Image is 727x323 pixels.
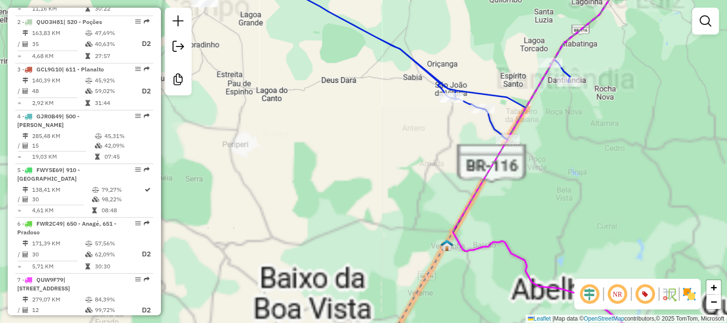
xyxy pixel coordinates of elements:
[32,295,85,305] td: 279,07 KM
[17,277,70,292] span: | [STREET_ADDRESS]
[32,206,92,216] td: 4,61 KM
[32,29,85,38] td: 163,83 KM
[17,262,22,272] td: =
[94,52,133,61] td: 27:57
[23,31,28,36] i: Distância Total
[711,281,717,293] span: +
[17,113,80,129] span: 4 -
[23,297,28,303] i: Distância Total
[85,31,92,36] i: % de utilização do peso
[85,6,90,12] i: Tempo total em rota
[36,113,62,120] span: GJR0B49
[528,315,551,322] a: Leaflet
[441,239,453,252] img: PA Simulação Veredinha
[134,39,151,50] p: D2
[17,99,22,108] td: =
[32,195,92,205] td: 30
[553,315,554,322] span: |
[94,29,133,38] td: 47,69%
[95,143,102,149] i: % de utilização da cubagem
[85,89,92,94] i: % de utilização da cubagem
[92,208,97,214] i: Tempo total em rota
[101,185,144,195] td: 79,27%
[94,249,133,261] td: 62,09%
[94,305,133,317] td: 99,72%
[17,195,22,205] td: /
[606,283,629,306] span: Ocultar NR
[94,295,133,305] td: 84,39%
[104,132,150,141] td: 45,31%
[94,99,133,108] td: 31:44
[23,197,28,203] i: Total de Atividades
[63,19,102,26] span: | 520 - Poções
[682,287,697,302] img: Exibir/Ocultar setores
[32,141,94,151] td: 15
[32,185,92,195] td: 138,41 KM
[85,252,92,258] i: % de utilização da cubagem
[104,141,150,151] td: 42,09%
[36,66,62,73] span: GCL9G10
[17,19,102,26] span: 2 -
[85,101,90,106] i: Tempo total em rota
[94,239,133,249] td: 57,56%
[144,167,150,173] em: Rota exportada
[17,152,22,162] td: =
[17,220,116,236] span: 6 -
[95,134,102,139] i: % de utilização do peso
[584,315,625,322] a: OpenStreetMap
[17,249,22,261] td: /
[17,277,70,292] span: 7 -
[32,305,85,317] td: 12
[92,187,99,193] i: % de utilização do peso
[36,19,63,26] span: QUO3H81
[135,67,141,72] em: Opções
[144,67,150,72] em: Rota exportada
[94,4,133,14] td: 30:22
[85,308,92,313] i: % de utilização da cubagem
[23,134,28,139] i: Distância Total
[707,295,721,309] a: Zoom out
[62,66,104,73] span: | 611 - Planalto
[144,19,150,25] em: Rota exportada
[134,305,151,316] p: D2
[101,206,144,216] td: 08:48
[23,89,28,94] i: Total de Atividades
[134,86,151,97] p: D2
[135,19,141,25] em: Opções
[135,221,141,227] em: Opções
[135,167,141,173] em: Opções
[32,86,85,98] td: 48
[17,305,22,317] td: /
[85,264,90,270] i: Tempo total em rota
[36,277,63,284] span: QUW9F79
[94,262,133,272] td: 30:30
[32,132,94,141] td: 285,48 KM
[32,4,85,14] td: 11,16 KM
[32,38,85,50] td: 35
[17,206,22,216] td: =
[17,66,104,73] span: 3 -
[101,195,144,205] td: 98,22%
[23,78,28,84] i: Distância Total
[145,187,151,193] i: Rota otimizada
[526,315,727,323] div: Map data © contributors,© 2025 TomTom, Microsoft
[134,249,151,260] p: D2
[95,154,100,160] i: Tempo total em rota
[85,78,92,84] i: % de utilização do peso
[696,12,715,31] a: Exibir filtros
[85,42,92,47] i: % de utilização da cubagem
[23,187,28,193] i: Distância Total
[94,38,133,50] td: 40,63%
[169,12,188,33] a: Nova sessão e pesquisa
[17,86,22,98] td: /
[707,280,721,295] a: Zoom in
[85,54,90,59] i: Tempo total em rota
[17,167,80,183] span: 5 -
[94,86,133,98] td: 59,02%
[662,287,677,302] img: Fluxo de ruas
[17,38,22,50] td: /
[32,99,85,108] td: 2,92 KM
[144,114,150,119] em: Rota exportada
[36,220,63,228] span: FWR2C49
[85,241,92,247] i: % de utilização do peso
